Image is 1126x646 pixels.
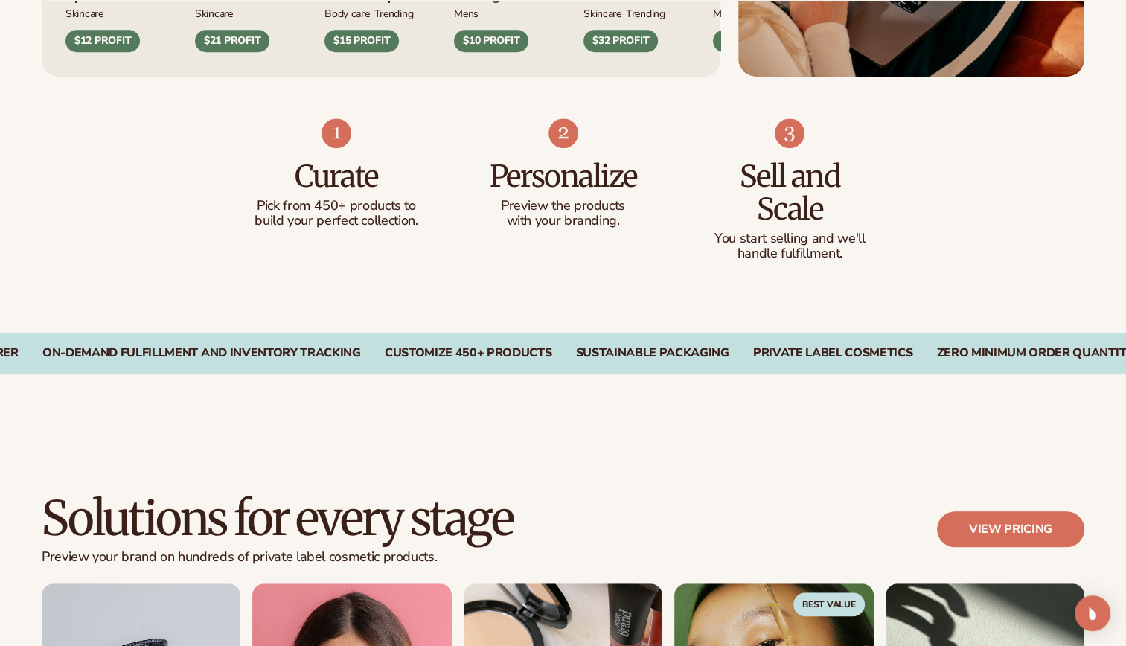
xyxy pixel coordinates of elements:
div: $15 PROFIT [324,30,399,52]
p: Pick from 450+ products to build your perfect collection. [253,199,420,228]
div: $12 PROFIT [65,30,140,52]
div: $10 PROFIT [454,30,528,52]
p: You start selling and we'll [706,231,874,246]
h3: Personalize [479,160,647,193]
div: SKINCARE [65,5,103,21]
div: Open Intercom Messenger [1075,595,1110,631]
img: Shopify Image 8 [548,118,578,148]
div: $14 PROFIT [713,30,787,52]
div: TRENDING [626,5,665,21]
span: Best Value [793,592,865,616]
div: BODY Care [324,5,370,21]
div: TRENDING [374,5,414,21]
a: View pricing [937,511,1084,547]
div: $32 PROFIT [583,30,658,52]
div: mens [454,5,479,21]
p: Preview the products [479,199,647,214]
div: On-Demand Fulfillment and Inventory Tracking [42,346,361,360]
img: Shopify Image 9 [775,118,804,148]
img: Shopify Image 7 [322,118,351,148]
div: SKINCARE [583,5,621,21]
div: SUSTAINABLE PACKAGING [575,346,729,360]
div: CUSTOMIZE 450+ PRODUCTS [385,346,552,360]
p: Preview your brand on hundreds of private label cosmetic products. [42,549,513,566]
p: with your branding. [479,214,647,228]
div: $21 PROFIT [195,30,269,52]
h2: Solutions for every stage [42,493,513,543]
div: Skincare [195,5,233,21]
p: handle fulfillment. [706,246,874,261]
h3: Sell and Scale [706,160,874,226]
div: MAKEUP [713,5,748,21]
h3: Curate [253,160,420,193]
div: PRIVATE LABEL COSMETICS [753,346,913,360]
